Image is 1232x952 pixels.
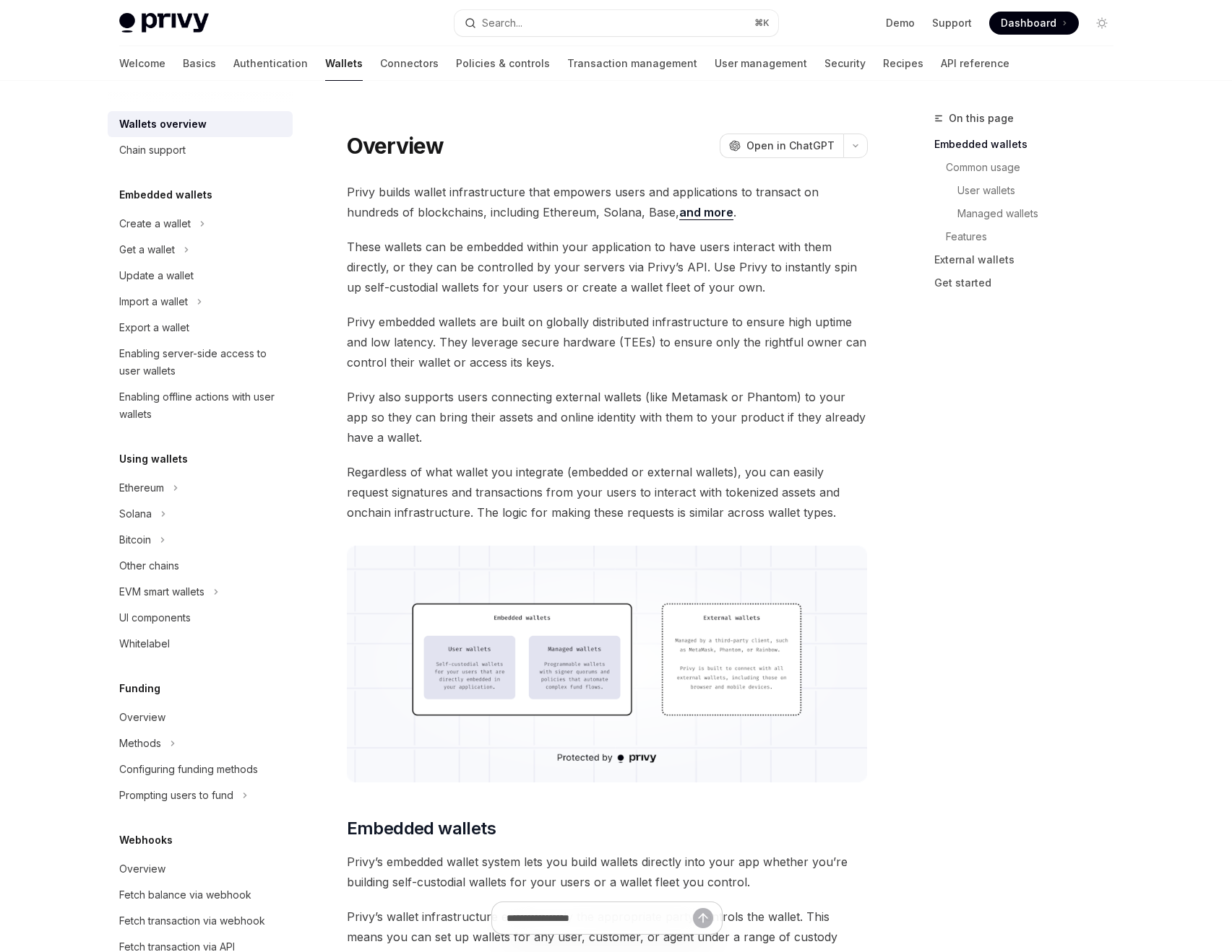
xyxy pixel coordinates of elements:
div: Methods [119,735,161,752]
div: EVM smart wallets [119,583,204,601]
button: Toggle Bitcoin section [108,527,293,553]
a: Demo [886,16,915,30]
span: These wallets can be embedded within your application to have users interact with them directly, ... [347,237,868,297]
div: Get a wallet [119,241,175,258]
div: Solana [119,505,152,523]
a: Authentication [233,46,308,81]
div: Fetch transaction via webhook [119,912,265,930]
button: Toggle Solana section [108,501,293,527]
div: Import a wallet [119,293,188,310]
div: Enabling server-side access to user wallets [119,345,284,380]
a: Wallets overview [108,111,293,137]
a: Update a wallet [108,263,293,289]
span: Embedded wallets [347,817,496,840]
a: Welcome [119,46,165,81]
div: Search... [482,14,522,32]
input: Ask a question... [507,902,693,934]
a: User wallets [934,179,1125,202]
a: Whitelabel [108,631,293,657]
a: Common usage [934,156,1125,179]
span: On this page [949,110,1014,127]
a: Transaction management [567,46,697,81]
div: Other chains [119,557,179,575]
a: Features [934,225,1125,248]
a: External wallets [934,248,1125,271]
div: Bitcoin [119,531,151,549]
span: Privy also supports users connecting external wallets (like Metamask or Phantom) to your app so t... [347,387,868,447]
div: Ethereum [119,479,164,497]
button: Open in ChatGPT [720,134,843,158]
a: Overview [108,704,293,730]
button: Toggle Prompting users to fund section [108,782,293,808]
a: Policies & controls [456,46,550,81]
button: Toggle Ethereum section [108,475,293,501]
button: Toggle Methods section [108,730,293,756]
a: Overview [108,856,293,882]
a: Recipes [883,46,923,81]
h5: Using wallets [119,450,188,468]
div: Prompting users to fund [119,787,233,804]
a: and more [679,205,733,220]
div: Overview [119,709,165,726]
button: Toggle EVM smart wallets section [108,579,293,605]
div: Update a wallet [119,267,194,284]
a: Embedded wallets [934,133,1125,156]
div: Overview [119,860,165,878]
a: Enabling offline actions with user wallets [108,384,293,427]
div: Chain support [119,141,186,159]
a: Fetch transaction via webhook [108,908,293,934]
span: Privy embedded wallets are built on globally distributed infrastructure to ensure high uptime and... [347,312,868,372]
a: Enabling server-side access to user wallets [108,341,293,384]
span: Privy’s embedded wallet system lets you build wallets directly into your app whether you’re build... [347,852,868,892]
button: Send message [693,908,713,928]
a: Chain support [108,137,293,163]
a: Export a wallet [108,315,293,341]
div: Create a wallet [119,215,191,232]
span: Dashboard [1001,16,1056,30]
img: images/walletoverview.png [347,546,868,782]
a: Configuring funding methods [108,756,293,782]
button: Open search [455,10,778,36]
a: Get started [934,271,1125,294]
span: Open in ChatGPT [746,139,835,153]
div: Export a wallet [119,319,189,336]
a: Connectors [380,46,439,81]
div: Configuring funding methods [119,761,258,778]
a: Support [932,16,972,30]
a: Basics [183,46,216,81]
div: Enabling offline actions with user wallets [119,388,284,423]
a: Managed wallets [934,202,1125,225]
h5: Webhooks [119,831,173,849]
a: Wallets [325,46,363,81]
div: Wallets overview [119,115,207,133]
span: Privy builds wallet infrastructure that empowers users and applications to transact on hundreds o... [347,182,868,222]
h5: Embedded wallets [119,186,212,204]
a: Other chains [108,553,293,579]
button: Toggle Create a wallet section [108,211,293,237]
img: light logo [119,13,209,33]
a: Dashboard [989,12,1079,35]
div: UI components [119,609,191,626]
a: UI components [108,605,293,631]
span: ⌘ K [754,17,770,29]
a: Security [824,46,866,81]
button: Toggle Get a wallet section [108,237,293,263]
div: Fetch balance via webhook [119,886,251,904]
a: API reference [941,46,1009,81]
a: User management [715,46,807,81]
h1: Overview [347,133,444,159]
h5: Funding [119,680,160,697]
div: Whitelabel [119,635,170,652]
a: Fetch balance via webhook [108,882,293,908]
button: Toggle Import a wallet section [108,289,293,315]
span: Regardless of what wallet you integrate (embedded or external wallets), you can easily request si... [347,462,868,523]
button: Toggle dark mode [1090,12,1113,35]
